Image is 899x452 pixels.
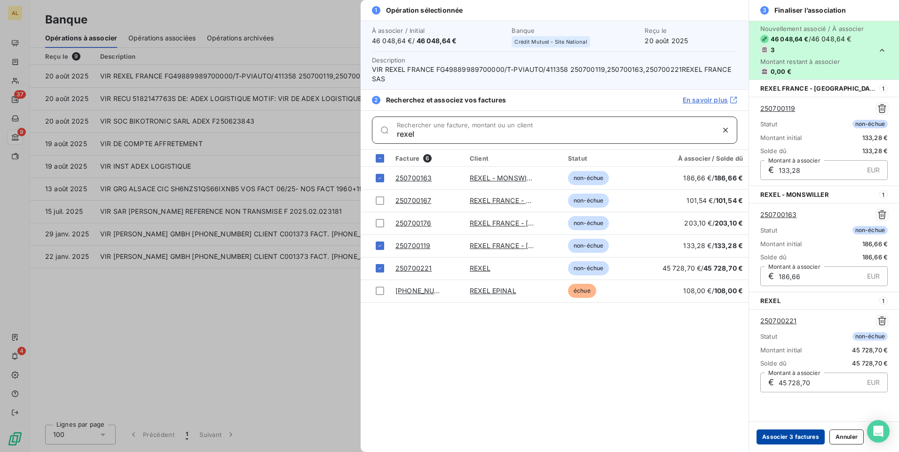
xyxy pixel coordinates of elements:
a: 250700119 [760,104,795,113]
a: 250700176 [395,219,431,227]
span: Crédit Mutuel - Site National [514,39,587,45]
a: 250700163 [760,210,796,219]
span: 45 728,70 € [852,359,888,367]
span: Montant initial [760,346,802,354]
button: Annuler [829,429,864,444]
span: 186,66 € [714,174,743,182]
span: Statut [760,120,777,128]
span: 1 [372,6,380,15]
span: 203,10 € [715,219,743,227]
span: non-échue [568,239,609,253]
span: VIR REXEL FRANCE FG49889989700000/T-PVIAUTO/411358 250700119,250700163,250700221REXEL FRANCE SAS [372,65,737,84]
span: Solde dû [760,253,787,261]
span: 45 728,70 € [852,346,888,354]
span: REXEL FRANCE - [GEOGRAPHIC_DATA] [760,84,881,92]
span: Montant restant à associer [760,58,864,65]
span: 186,66 € [862,253,888,261]
span: 46 048,64 € [417,37,457,45]
div: Open Intercom Messenger [867,420,890,443]
span: 186,66 € [862,240,888,248]
span: 6 [423,154,432,163]
a: 250700221 [760,316,796,326]
span: 46 048,64 € / [372,36,506,46]
span: 2 [372,96,380,104]
span: Montant initial [760,134,802,141]
span: Nouvellement associé / À associer [760,25,864,32]
span: 1 [879,84,888,93]
span: 45 728,70 € [703,264,743,272]
a: REXEL FRANCE - [GEOGRAPHIC_DATA] [470,242,594,249]
a: 250700167 [395,196,431,204]
span: non-échue [852,120,888,128]
span: REXEL - MONSWILLER [760,191,829,198]
span: 3 [760,6,769,15]
div: Client [470,155,557,162]
span: Solde dû [760,147,787,155]
span: REXEL [760,297,781,304]
span: 186,66 € / [683,174,743,182]
input: placeholder [397,129,714,139]
a: REXEL - MONSWILLER [470,174,543,182]
span: 133,28 € [862,147,888,155]
a: REXEL FRANCE - SOUFFELWEYERSHEIM [470,196,600,204]
span: 101,54 € [716,196,743,204]
span: Statut [760,333,777,340]
span: 45 728,70 € / [662,264,743,272]
div: Statut [568,155,636,162]
span: À associer / Initial [372,27,506,34]
span: non-échue [568,194,609,208]
span: 203,10 € / [684,219,743,227]
a: 250700163 [395,174,432,182]
a: [PHONE_NUMBER] [395,287,455,295]
span: 133,28 € [714,242,743,249]
div: Facture [395,154,458,163]
span: non-échue [568,216,609,230]
span: 133,28 € / [683,242,743,249]
span: 133,28 € [862,134,888,141]
span: Recherchez et associez vos factures [386,95,506,105]
span: Reçu le [645,27,737,34]
div: À associer / Solde dû [647,155,743,162]
span: Statut [760,226,777,234]
span: 1 [879,190,888,199]
a: REXEL FRANCE - [GEOGRAPHIC_DATA] [470,219,594,227]
span: 101,54 € / [686,196,743,204]
a: REXEL [470,264,490,272]
span: échue [568,284,596,298]
span: 46 048,64 € [771,35,809,43]
span: Opération sélectionnée [386,6,463,15]
a: En savoir plus [683,95,737,105]
span: / 46 048,64 € [809,34,852,44]
span: 1 [879,296,888,305]
span: 0,00 € [771,68,791,75]
span: Description [372,56,406,64]
span: Montant initial [760,240,802,248]
span: 3 [771,46,774,54]
span: Banque [512,27,639,34]
a: 250700221 [395,264,432,272]
button: Associer 3 factures [757,429,825,444]
span: non-échue [568,171,609,185]
span: Solde dû [760,359,787,367]
a: REXEL EPINAL [470,287,516,295]
span: 108,00 € / [683,287,743,295]
span: non-échue [568,261,609,275]
span: non-échue [852,226,888,234]
span: 108,00 € [714,287,743,295]
a: 250700119 [395,242,430,249]
span: non-échue [852,332,888,341]
div: 20 août 2025 [645,27,737,46]
span: Finaliser l’association [774,6,846,15]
